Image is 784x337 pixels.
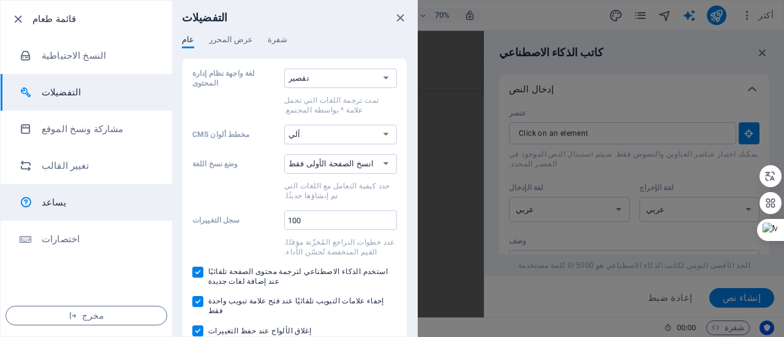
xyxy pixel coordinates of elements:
[42,234,80,245] font: اختصارات
[284,69,397,88] select: لغة واجهة نظام إدارة المحتوىتمت ترجمة اللغات التي تحمل علامة * بواسطة المجتمع.
[208,327,311,335] font: إغلاق الألواح عند حفظ التغييرات
[256,57,302,66] font: إضافة عناصر
[182,35,407,58] div: التفضيلات
[208,297,384,315] font: إخفاء علامات التبويب تلقائيًا عند فتح علامة تبويب واحدة فقط
[268,35,287,44] font: شفرة
[284,96,379,114] font: تمت ترجمة اللغات التي تحمل علامة * بواسطة المجتمع.
[192,130,250,139] font: مخطط ألوان CMS
[192,69,255,87] font: لغة واجهة نظام إدارة المحتوى
[182,35,194,44] font: عام
[42,197,66,208] font: يساعد
[284,182,390,200] font: حدد كيفية التعامل مع اللغات التي تم إنشاؤها حديثًا.
[284,125,397,144] select: مخطط ألوان CMS
[209,35,253,44] font: عرض المحرر
[32,13,76,24] font: قائمة طعام
[393,10,407,25] button: يغلق
[192,216,239,224] font: سجل التغييرات
[284,154,397,174] select: وضع نسخ اللغةحدد كيفية التعامل مع اللغات التي تم إنشاؤها حديثًا.
[284,238,395,256] font: عدد خطوات التراجع المُخزّنة مؤقتًا. القيم المنخفضة تُحسّن الأداء.
[42,87,81,98] font: التفضيلات
[182,11,227,24] font: التفضيلات
[42,124,124,135] font: مشاركة ونسخ الموقع
[82,311,104,320] font: مخرج
[6,306,167,325] button: مخرج
[42,50,106,61] font: النسخ الاحتياطية
[1,184,172,221] a: يساعد
[192,160,238,168] font: وضع نسخ اللغة
[317,57,365,66] font: لصق الحافظة
[284,210,397,230] input: سجل التغييراتعدد خطوات التراجع المُخزّنة مؤقتًا. القيم المنخفضة تُحسّن الأداء.
[208,267,388,286] font: استخدم الذكاء الاصطناعي لترجمة محتوى الصفحة تلقائيًا عند إضافة لغات جديدة
[42,160,89,171] font: تغيير القالب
